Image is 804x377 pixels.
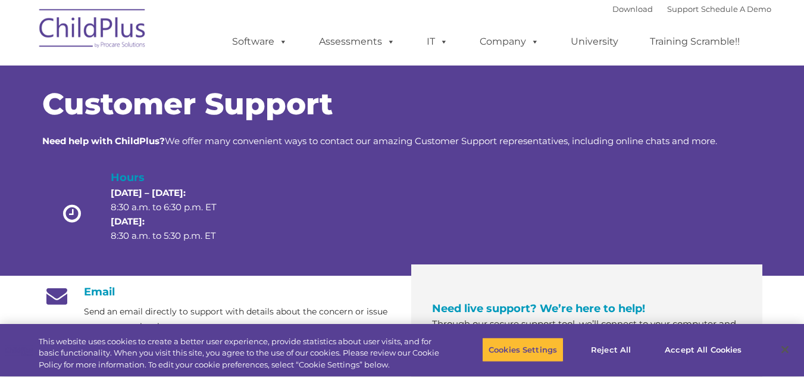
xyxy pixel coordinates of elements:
[111,169,237,186] h4: Hours
[42,135,717,147] span: We offer many convenient ways to contact our amazing Customer Support representatives, including ...
[42,285,393,298] h4: Email
[307,30,407,54] a: Assessments
[432,302,645,315] span: Need live support? We’re here to help!
[667,4,699,14] a: Support
[415,30,460,54] a: IT
[612,4,653,14] a: Download
[482,337,564,362] button: Cookies Settings
[111,187,186,198] strong: [DATE] – [DATE]:
[42,86,333,122] span: Customer Support
[638,30,752,54] a: Training Scramble!!
[111,216,145,227] strong: [DATE]:
[701,4,771,14] a: Schedule A Demo
[468,30,551,54] a: Company
[220,30,299,54] a: Software
[612,4,771,14] font: |
[772,337,798,363] button: Close
[39,336,442,371] div: This website uses cookies to create a better user experience, provide statistics about user visit...
[658,337,748,362] button: Accept All Cookies
[84,304,393,334] p: Send an email directly to support with details about the concern or issue you are experiencing.
[33,1,152,60] img: ChildPlus by Procare Solutions
[574,337,648,362] button: Reject All
[559,30,630,54] a: University
[42,135,165,147] strong: Need help with ChildPlus?
[111,186,237,243] p: 8:30 a.m. to 6:30 p.m. ET 8:30 a.m. to 5:30 p.m. ET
